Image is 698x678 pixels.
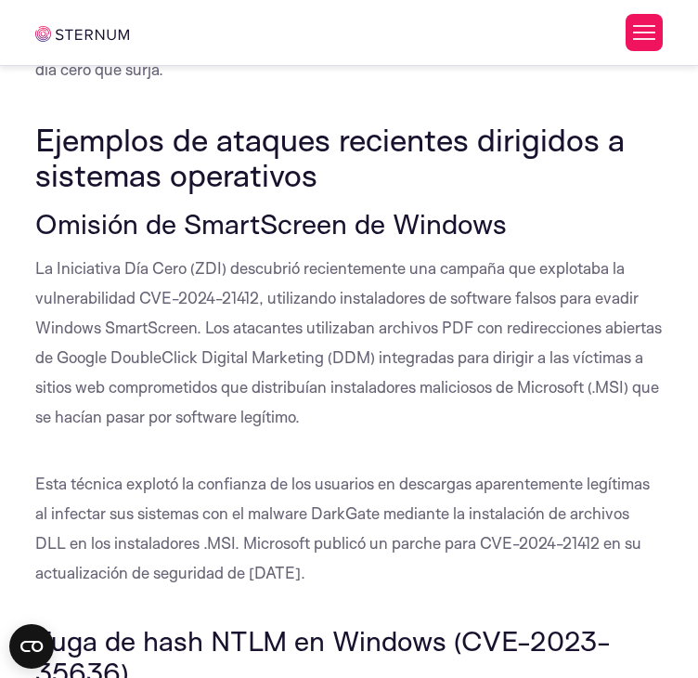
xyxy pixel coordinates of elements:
[626,14,663,51] button: Alternar menú
[35,258,662,426] font: La Iniciativa Día Cero (ZDI) descubrió recientemente una campaña que explotaba la vulnerabilidad ...
[35,26,130,42] img: esternón iot
[9,624,54,669] button: Open CMP widget
[35,120,625,194] font: Ejemplos de ataques recientes dirigidos a sistemas operativos
[35,206,507,241] font: Omisión de SmartScreen de Windows
[35,474,650,582] font: Esta técnica explotó la confianza de los usuarios en descargas aparentemente legítimas al infecta...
